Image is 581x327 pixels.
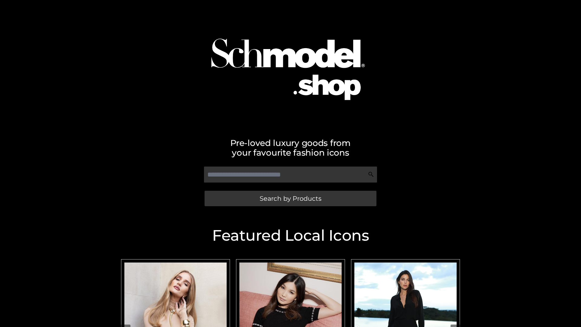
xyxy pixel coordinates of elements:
h2: Pre-loved luxury goods from your favourite fashion icons [118,138,463,157]
a: Search by Products [205,191,376,206]
img: Search Icon [368,171,374,177]
span: Search by Products [260,195,321,202]
h2: Featured Local Icons​ [118,228,463,243]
